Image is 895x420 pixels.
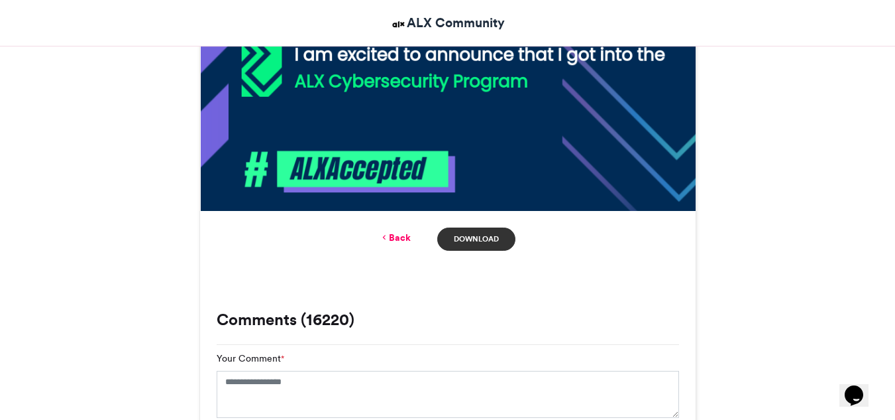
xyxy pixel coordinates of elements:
h3: Comments (16220) [217,312,679,328]
a: Download [437,228,515,251]
img: ALX Community [390,16,407,33]
a: Back [380,231,411,245]
label: Your Comment [217,352,284,366]
iframe: chat widget [839,367,882,407]
a: ALX Community [390,13,505,33]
